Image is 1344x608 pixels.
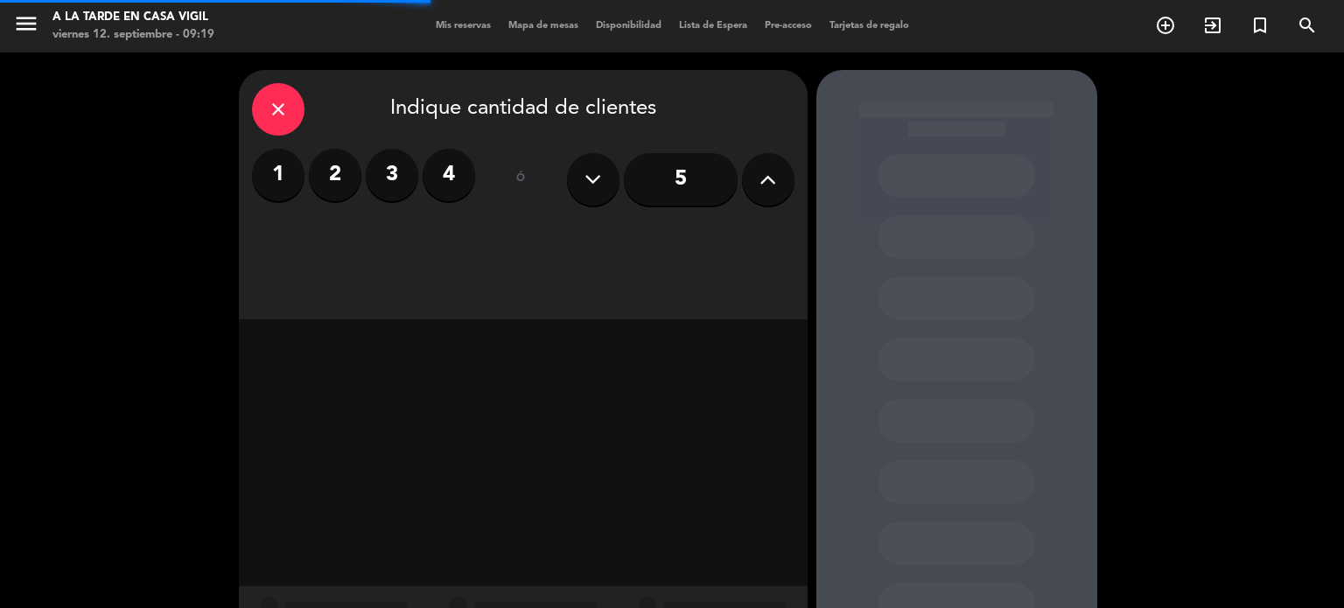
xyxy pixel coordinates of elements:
div: Indique cantidad de clientes [252,83,794,136]
div: ó [493,149,549,210]
label: 2 [309,149,361,201]
span: Lista de Espera [670,21,756,31]
i: exit_to_app [1202,15,1223,36]
span: Pre-acceso [756,21,821,31]
i: turned_in_not [1249,15,1270,36]
span: Tarjetas de regalo [821,21,918,31]
i: search [1297,15,1318,36]
i: menu [13,10,39,37]
span: Disponibilidad [587,21,670,31]
div: viernes 12. septiembre - 09:19 [52,26,214,44]
i: add_circle_outline [1155,15,1176,36]
label: 3 [366,149,418,201]
label: 1 [252,149,304,201]
span: Mis reservas [427,21,500,31]
div: A la tarde en Casa Vigil [52,9,214,26]
span: Mapa de mesas [500,21,587,31]
button: menu [13,10,39,43]
i: close [268,99,289,120]
label: 4 [423,149,475,201]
